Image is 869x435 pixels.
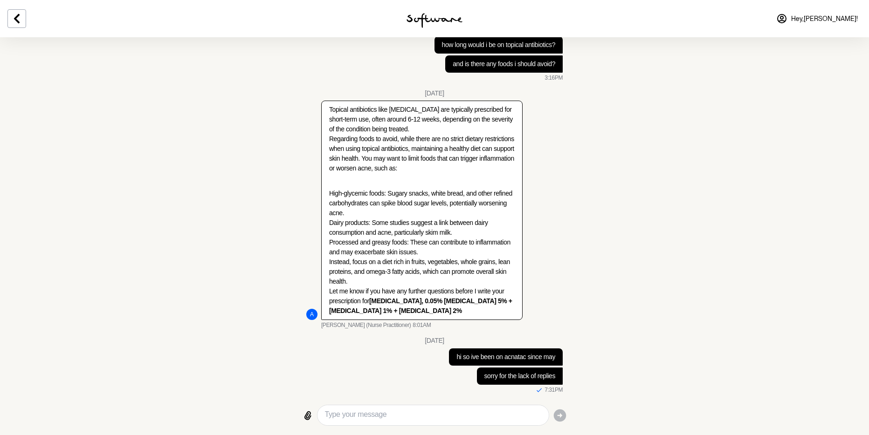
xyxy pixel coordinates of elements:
[321,322,411,329] span: [PERSON_NAME] (Nurse Practitioner)
[329,189,515,316] p: High-glycemic foods: Sugary snacks, white bread, and other refined carbohydrates can spike blood ...
[413,322,431,329] time: 2025-05-07T22:01:55.977Z
[456,352,555,362] p: hi so ive been on acnatac since may
[484,371,556,381] p: sorry for the lack of replies
[329,105,515,173] p: Topical antibiotics like [MEDICAL_DATA] are typically prescribed for short-term use, often around...
[545,387,563,394] time: 2025-08-16T09:31:44.165Z
[453,59,555,69] p: and is there any foods i should avoid?
[791,15,858,23] span: Hey, [PERSON_NAME] !
[407,13,462,28] img: software logo
[306,309,317,320] div: Annie Butler (Nurse Practitioner)
[442,40,556,50] p: how long would i be on topical antibiotics?
[329,297,512,314] strong: [MEDICAL_DATA], 0.05% [MEDICAL_DATA] 5% + [MEDICAL_DATA] 1% + [MEDICAL_DATA] 2%
[425,337,444,345] div: [DATE]
[306,309,317,320] div: A
[771,7,863,30] a: Hey,[PERSON_NAME]!
[325,409,541,421] textarea: Type your message
[425,89,444,97] div: [DATE]
[545,75,563,82] time: 2025-05-07T05:16:11.052Z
